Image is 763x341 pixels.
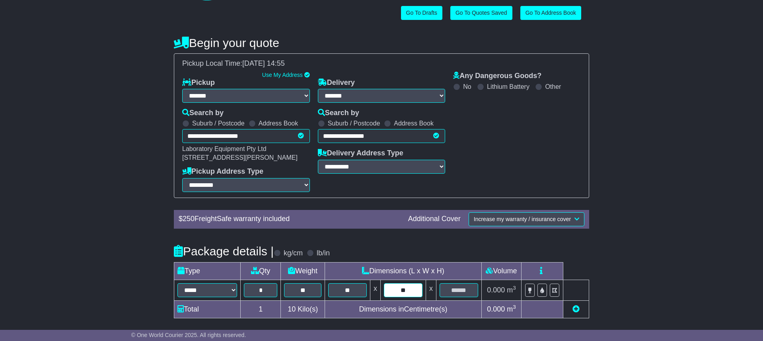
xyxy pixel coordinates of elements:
td: x [426,280,436,300]
span: Laboratory Equipment Pty Ltd [182,145,267,152]
button: Increase my warranty / insurance cover [469,212,584,226]
span: [DATE] 14:55 [242,59,285,67]
a: Go To Address Book [520,6,581,20]
span: m [507,286,516,294]
label: Search by [182,109,224,118]
label: Search by [318,109,359,118]
span: [STREET_ADDRESS][PERSON_NAME] [182,154,298,161]
a: Use My Address [262,72,303,78]
a: Go To Drafts [401,6,442,20]
span: 250 [183,215,195,223]
td: Weight [281,262,325,280]
td: Total [174,300,241,318]
td: Dimensions in Centimetre(s) [325,300,482,318]
label: Other [545,83,561,90]
a: Add new item [572,305,580,313]
label: No [463,83,471,90]
span: m [507,305,516,313]
label: Delivery Address Type [318,149,403,158]
label: lb/in [317,249,330,258]
label: Pickup [182,78,215,87]
h4: Package details | [174,245,274,258]
div: $ FreightSafe warranty included [175,215,404,223]
h4: Begin your quote [174,36,589,49]
span: Increase my warranty / insurance cover [474,216,571,222]
label: Delivery [318,78,355,87]
span: 10 [288,305,296,313]
label: Pickup Address Type [182,167,263,176]
label: Any Dangerous Goods? [453,72,541,80]
label: Lithium Battery [487,83,529,90]
label: Suburb / Postcode [328,120,380,127]
td: Kilo(s) [281,300,325,318]
label: Address Book [394,120,434,127]
div: Pickup Local Time: [178,59,585,68]
a: Go To Quotes Saved [450,6,512,20]
td: x [370,280,381,300]
td: Type [174,262,241,280]
span: © One World Courier 2025. All rights reserved. [131,332,246,338]
span: 0.000 [487,305,505,313]
label: kg/cm [284,249,303,258]
label: Suburb / Postcode [192,120,245,127]
td: Qty [241,262,281,280]
div: Additional Cover [404,215,465,223]
label: Address Book [259,120,298,127]
sup: 3 [513,304,516,310]
span: 0.000 [487,286,505,294]
td: 1 [241,300,281,318]
td: Dimensions (L x W x H) [325,262,482,280]
sup: 3 [513,285,516,291]
td: Volume [481,262,521,280]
